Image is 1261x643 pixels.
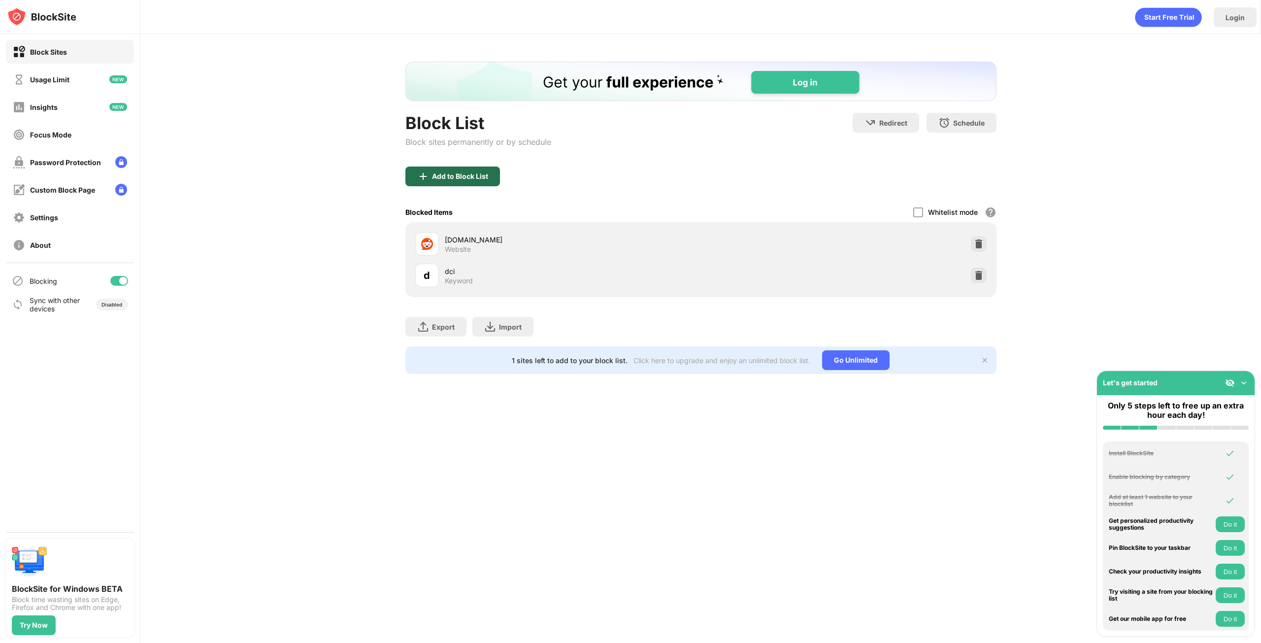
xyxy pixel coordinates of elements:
div: About [30,241,51,249]
button: Do it [1216,587,1245,603]
div: 1 sites left to add to your block list. [512,356,628,365]
div: Try visiting a site from your blocking list [1109,588,1213,603]
div: Disabled [101,302,122,307]
div: Schedule [953,119,985,127]
div: d [424,268,430,283]
img: omni-check.svg [1225,448,1235,458]
div: Pin BlockSite to your taskbar [1109,544,1213,551]
div: Install BlockSite [1109,450,1213,457]
div: Only 5 steps left to free up an extra hour each day! [1103,401,1249,420]
div: animation [1135,7,1202,27]
div: Add at least 1 website to your blocklist [1109,494,1213,508]
img: password-protection-off.svg [13,156,25,169]
img: lock-menu.svg [115,184,127,196]
div: Insights [30,103,58,111]
div: Export [432,323,455,331]
button: Do it [1216,540,1245,556]
div: Check your productivity insights [1109,568,1213,575]
button: Do it [1216,564,1245,579]
iframe: Banner [405,62,996,101]
button: Do it [1216,611,1245,627]
div: Add to Block List [432,172,488,180]
div: Redirect [879,119,907,127]
div: dci [445,266,701,276]
img: omni-check.svg [1225,472,1235,482]
img: x-button.svg [981,356,989,364]
img: push-desktop.svg [12,544,47,580]
div: Blocked Items [405,208,453,216]
img: focus-off.svg [13,129,25,141]
div: Block List [405,113,551,133]
div: Settings [30,213,58,222]
div: Website [445,245,471,254]
img: blocking-icon.svg [12,275,24,287]
div: Login [1226,13,1245,22]
img: lock-menu.svg [115,156,127,168]
div: Block time wasting sites on Edge, Firefox and Chrome with one app! [12,596,128,611]
img: logo-blocksite.svg [7,7,76,27]
div: Blocking [30,277,57,285]
div: Go Unlimited [822,350,890,370]
div: Let's get started [1103,378,1158,387]
div: Focus Mode [30,131,71,139]
img: customize-block-page-off.svg [13,184,25,196]
button: Do it [1216,516,1245,532]
img: omni-setup-toggle.svg [1239,378,1249,388]
div: [DOMAIN_NAME] [445,235,701,245]
img: new-icon.svg [109,75,127,83]
div: Import [499,323,522,331]
div: BlockSite for Windows BETA [12,584,128,594]
img: about-off.svg [13,239,25,251]
img: favicons [421,238,433,250]
div: Get our mobile app for free [1109,615,1213,622]
div: Whitelist mode [928,208,978,216]
img: time-usage-off.svg [13,73,25,86]
img: block-on.svg [13,46,25,58]
img: sync-icon.svg [12,299,24,310]
div: Password Protection [30,158,101,167]
div: Custom Block Page [30,186,95,194]
div: Try Now [20,621,48,629]
img: new-icon.svg [109,103,127,111]
div: Block sites permanently or by schedule [405,137,551,147]
img: omni-check.svg [1225,496,1235,506]
div: Keyword [445,276,473,285]
div: Block Sites [30,48,67,56]
div: Click here to upgrade and enjoy an unlimited block list. [633,356,810,365]
div: Enable blocking by category [1109,474,1213,480]
div: Get personalized productivity suggestions [1109,517,1213,532]
img: settings-off.svg [13,211,25,224]
img: insights-off.svg [13,101,25,113]
img: eye-not-visible.svg [1225,378,1235,388]
div: Usage Limit [30,75,69,84]
div: Sync with other devices [30,296,80,313]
